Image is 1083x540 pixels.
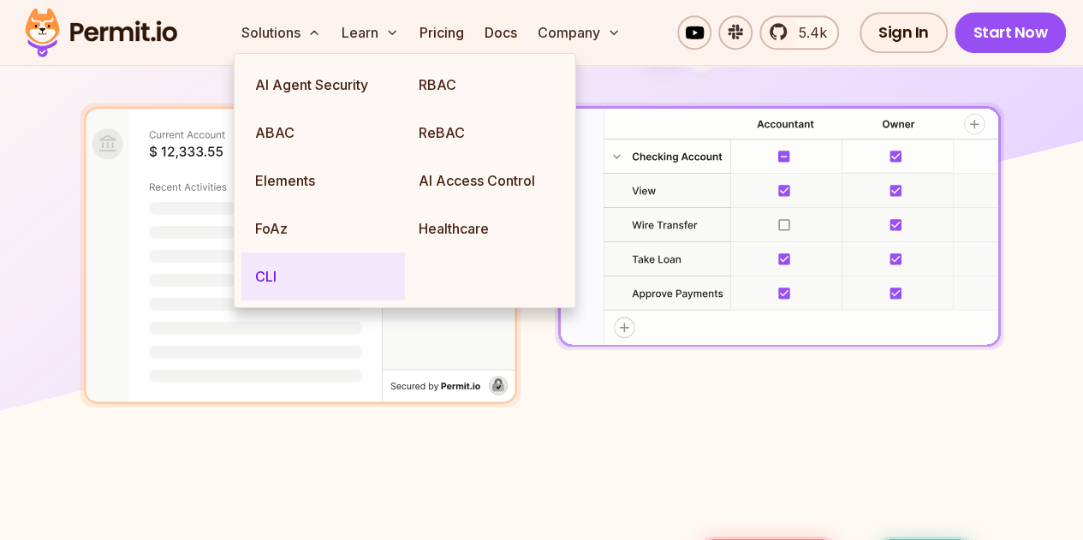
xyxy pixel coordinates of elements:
a: Healthcare [405,205,568,252]
a: 5.4k [759,15,839,50]
a: ABAC [241,109,405,157]
a: Start Now [955,12,1067,53]
a: Docs [478,15,524,50]
a: Sign In [860,12,948,53]
button: Company [531,15,628,50]
a: AI Access Control [405,157,568,205]
a: Elements [241,157,405,205]
a: AI Agent Security [241,61,405,109]
a: Pricing [413,15,471,50]
a: RBAC [405,61,568,109]
span: 5.4k [788,22,827,43]
a: FoAz [241,205,405,252]
a: ReBAC [405,109,568,157]
img: Permit logo [17,3,185,62]
button: Solutions [235,15,328,50]
a: CLI [241,252,405,300]
button: Learn [335,15,406,50]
